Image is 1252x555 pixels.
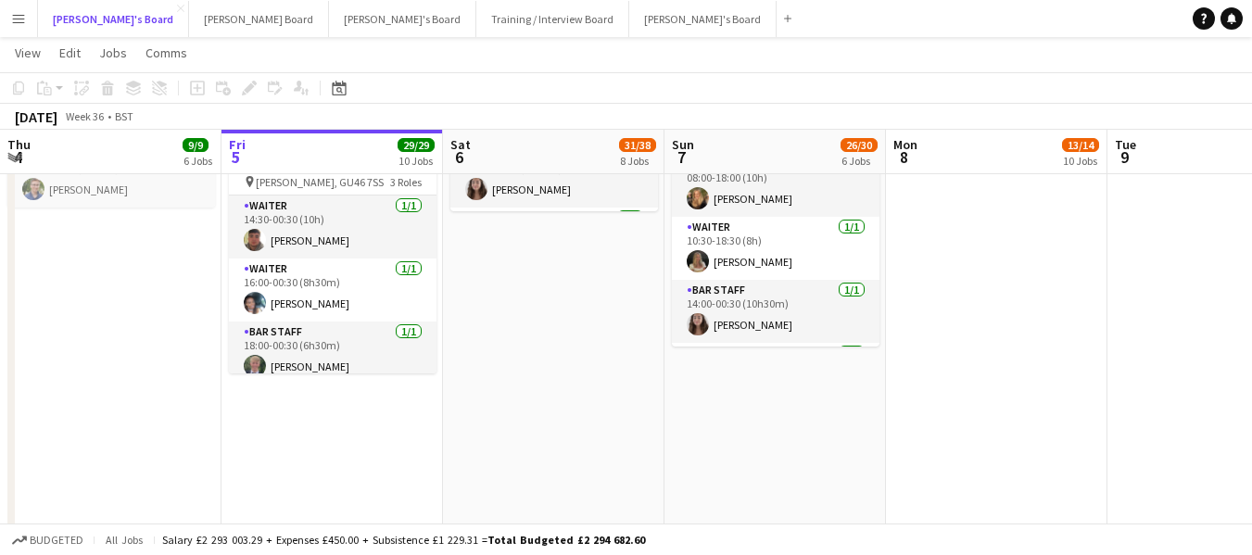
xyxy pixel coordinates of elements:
[672,217,879,280] app-card-role: Waiter1/110:30-18:30 (8h)[PERSON_NAME]
[672,136,694,153] span: Sun
[672,280,879,343] app-card-role: BAR STAFF1/114:00-00:30 (10h30m)[PERSON_NAME]
[229,259,436,322] app-card-role: Waiter1/116:00-00:30 (8h30m)[PERSON_NAME]
[329,1,476,37] button: [PERSON_NAME]'s Board
[1062,138,1099,152] span: 13/14
[448,146,471,168] span: 6
[99,44,127,61] span: Jobs
[7,145,215,208] app-card-role: BAR STAFF1/118:00-00:30 (6h30m)[PERSON_NAME]
[669,146,694,168] span: 7
[256,175,384,189] span: [PERSON_NAME], GU46 7SS
[9,530,86,550] button: Budgeted
[450,145,658,208] app-card-role: BAR STAFF1/118:00-00:30 (6h30m)[PERSON_NAME]
[15,107,57,126] div: [DATE]
[476,1,629,37] button: Training / Interview Board
[672,154,879,217] app-card-role: Waiter1/108:00-18:00 (10h)[PERSON_NAME]
[450,136,471,153] span: Sat
[450,208,658,271] app-card-role: Waiter1/1
[115,109,133,123] div: BST
[229,136,246,153] span: Fri
[145,44,187,61] span: Comms
[7,136,31,153] span: Thu
[61,109,107,123] span: Week 36
[390,175,422,189] span: 3 Roles
[891,146,917,168] span: 8
[1115,136,1136,153] span: Tue
[672,343,879,406] app-card-role: Waiter1/1
[229,196,436,259] app-card-role: Waiter1/114:30-00:30 (10h)[PERSON_NAME]
[229,322,436,385] app-card-role: BAR STAFF1/118:00-00:30 (6h30m)[PERSON_NAME]
[229,99,436,373] app-job-card: In progress14:30-00:30 (10h) (Sat)3/3Rivervale Barn & Catering - [GEOGRAPHIC_DATA], GU46 7SS [PER...
[183,138,209,152] span: 9/9
[226,146,246,168] span: 5
[487,533,645,547] span: Total Budgeted £2 294 682.60
[1063,154,1098,168] div: 10 Jobs
[102,533,146,547] span: All jobs
[38,1,189,37] button: [PERSON_NAME]'s Board
[620,154,655,168] div: 8 Jobs
[138,41,195,65] a: Comms
[398,138,435,152] span: 29/29
[59,44,81,61] span: Edit
[629,1,777,37] button: [PERSON_NAME]'s Board
[162,533,645,547] div: Salary £2 293 003.29 + Expenses £450.00 + Subsistence £1 229.31 =
[183,154,212,168] div: 6 Jobs
[30,534,83,547] span: Budgeted
[92,41,134,65] a: Jobs
[841,138,878,152] span: 26/30
[7,41,48,65] a: View
[398,154,434,168] div: 10 Jobs
[672,72,879,347] app-job-card: 08:00-00:30 (16h30m) (Mon)6/6Rivervale Barn & Catering - [GEOGRAPHIC_DATA], GU46 7SS [PERSON_NAME...
[5,146,31,168] span: 4
[619,138,656,152] span: 31/38
[893,136,917,153] span: Mon
[1112,146,1136,168] span: 9
[15,44,41,61] span: View
[52,41,88,65] a: Edit
[189,1,329,37] button: [PERSON_NAME] Board
[841,154,877,168] div: 6 Jobs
